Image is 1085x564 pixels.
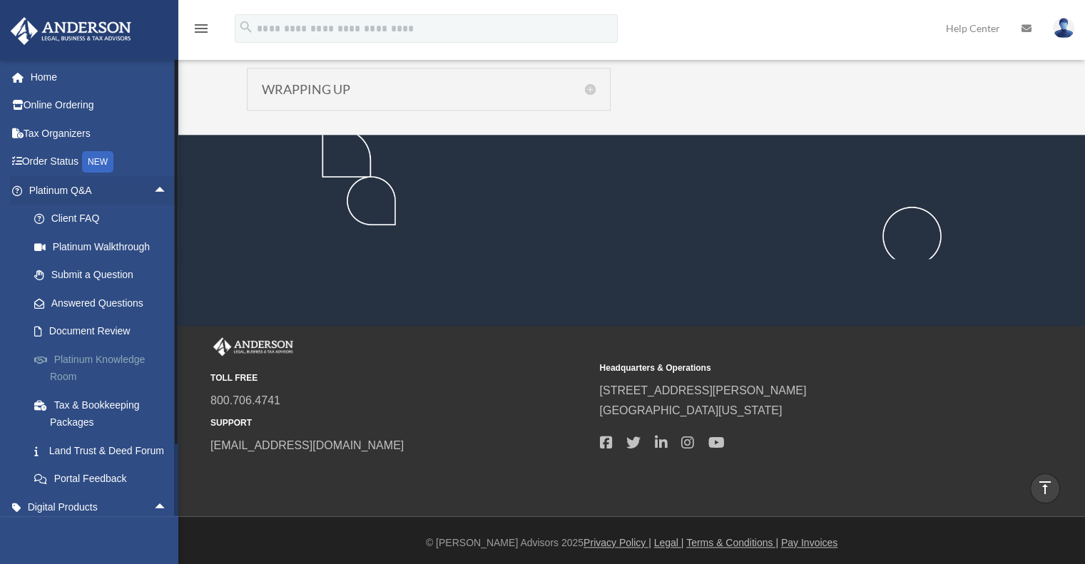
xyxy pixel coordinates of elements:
img: Anderson Advisors Platinum Portal [210,337,296,356]
small: Headquarters & Operations [599,361,978,376]
a: Home [10,63,189,91]
a: Order StatusNEW [10,148,189,177]
a: Pay Invoices [781,537,837,548]
a: Digital Productsarrow_drop_up [10,493,189,521]
span: arrow_drop_up [153,176,182,205]
a: Legal | [654,537,684,548]
img: User Pic [1053,18,1074,39]
span: arrow_drop_up [153,493,182,522]
small: SUPPORT [210,416,589,431]
a: Tax & Bookkeeping Packages [20,391,189,436]
a: [EMAIL_ADDRESS][DOMAIN_NAME] [210,439,404,451]
a: Answered Questions [20,289,189,317]
a: Terms & Conditions | [686,537,778,548]
a: Submit a Question [20,261,189,289]
a: Platinum Knowledge Room [20,345,189,391]
a: Client FAQ [20,205,189,233]
img: Anderson Advisors Platinum Portal [6,17,136,45]
a: 800.706.4741 [210,394,280,406]
i: menu [193,20,210,37]
a: menu [193,25,210,37]
a: Online Ordering [10,91,189,120]
a: Platinum Q&Aarrow_drop_up [10,176,189,205]
i: vertical_align_top [1036,479,1054,496]
div: NEW [82,151,113,173]
a: Tax Organizers [10,119,189,148]
a: Land Trust & Deed Forum [20,436,189,465]
small: TOLL FREE [210,371,589,386]
a: vertical_align_top [1030,473,1060,503]
a: [GEOGRAPHIC_DATA][US_STATE] [599,404,782,416]
a: [STREET_ADDRESS][PERSON_NAME] [599,384,806,396]
div: © [PERSON_NAME] Advisors 2025 [178,534,1085,552]
h5: WRAPPING UP [262,83,596,96]
a: Document Review [20,317,189,346]
a: Privacy Policy | [584,537,651,548]
a: Platinum Walkthrough [20,232,189,261]
i: search [238,19,254,35]
a: Portal Feedback [20,465,189,493]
